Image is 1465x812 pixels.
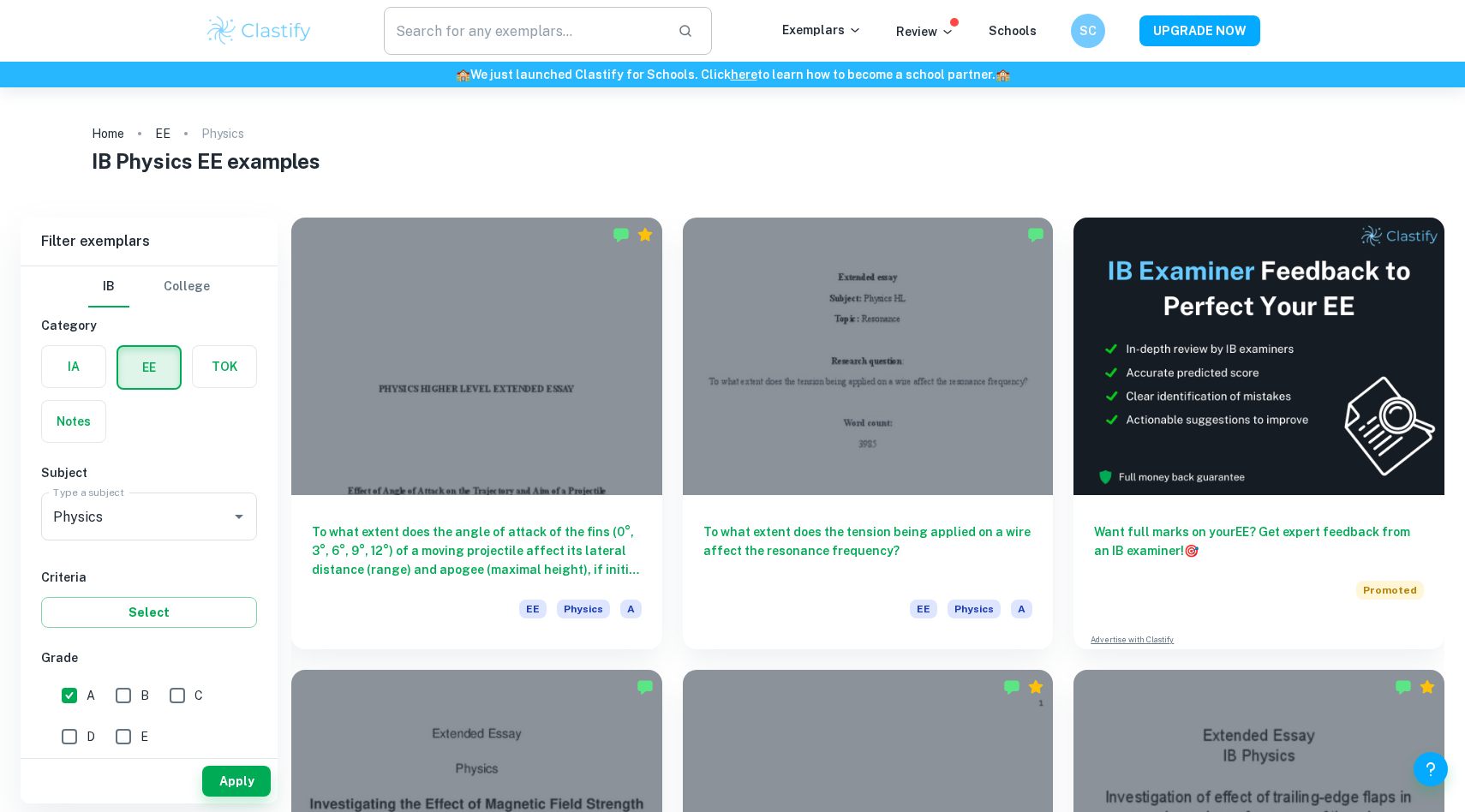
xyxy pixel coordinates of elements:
h6: Category [41,316,257,335]
div: Premium [1419,678,1436,696]
button: Open [227,505,251,528]
a: To what extent does the tension being applied on a wire affect the resonance frequency?EEPhysicsA [683,218,1054,649]
h6: Want full marks on your EE ? Get expert feedback from an IB examiner! [1094,522,1424,560]
h6: Filter exemplars [21,218,278,266]
span: 🎯 [1184,544,1199,558]
label: Type a subject [53,485,124,499]
button: TOK [193,346,256,387]
span: EE [519,600,547,618]
a: Home [92,122,124,146]
span: Physics [557,600,610,618]
p: Physics [201,124,244,143]
a: Advertise with Clastify [1091,634,1174,646]
button: Apply [202,766,271,797]
span: Physics [948,600,1001,618]
span: 🏫 [456,68,470,81]
button: EE [118,347,180,388]
a: To what extent does the angle of attack of the fins (0°, 3°, 6°, 9°, 12°) of a moving projectile ... [291,218,662,649]
h6: We just launched Clastify for Schools. Click to learn how to become a school partner. [3,65,1462,84]
button: UPGRADE NOW [1139,15,1260,46]
img: Clastify logo [205,14,314,48]
img: Marked [1027,226,1044,243]
button: SC [1071,14,1105,48]
span: A [1011,600,1032,618]
div: Filter type choice [88,266,210,307]
h6: SC [1079,21,1098,40]
h6: Criteria [41,568,257,587]
h6: To what extent does the angle of attack of the fins (0°, 3°, 6°, 9°, 12°) of a moving projectile ... [312,522,642,579]
button: Select [41,597,257,628]
button: Help and Feedback [1414,752,1448,786]
input: Search for any exemplars... [384,7,664,55]
h6: Grade [41,648,257,667]
span: 🏫 [996,68,1010,81]
img: Marked [1003,678,1020,696]
span: D [87,727,95,746]
a: here [731,68,757,81]
div: Premium [637,226,654,243]
button: College [164,266,210,307]
span: B [141,686,149,705]
a: Schools [989,24,1037,38]
img: Marked [613,226,630,243]
span: A [620,600,642,618]
div: Premium [1027,678,1044,696]
h6: To what extent does the tension being applied on a wire affect the resonance frequency? [703,522,1033,579]
span: EE [910,600,937,618]
a: Want full marks on yourEE? Get expert feedback from an IB examiner!PromotedAdvertise with Clastify [1073,218,1444,649]
p: Exemplars [782,21,862,39]
span: Promoted [1356,581,1424,600]
p: Review [896,22,954,41]
button: IB [88,266,129,307]
a: EE [155,122,170,146]
img: Marked [1395,678,1412,696]
h6: Subject [41,463,257,482]
button: Notes [42,401,105,442]
img: Thumbnail [1073,218,1444,495]
button: IA [42,346,105,387]
h1: IB Physics EE examples [92,146,1373,176]
span: C [194,686,203,705]
span: E [141,727,148,746]
img: Marked [637,678,654,696]
span: A [87,686,95,705]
